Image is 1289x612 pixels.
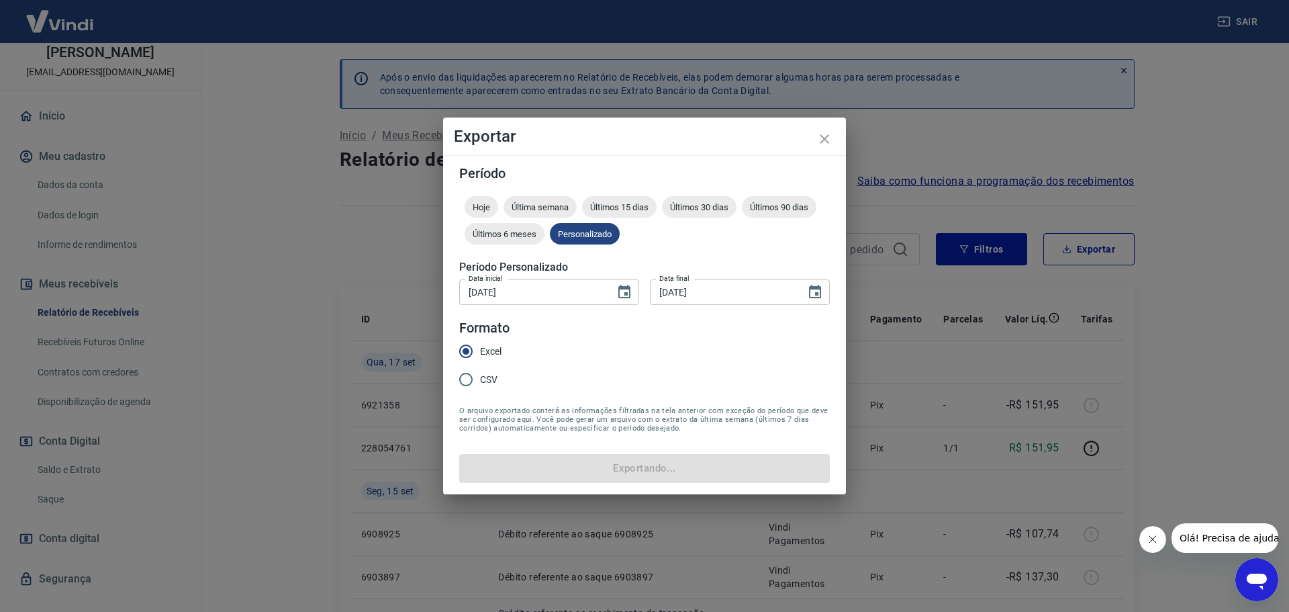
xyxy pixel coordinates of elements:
label: Data final [659,273,689,283]
iframe: Botão para abrir a janela de mensagens [1235,558,1278,601]
span: Últimos 30 dias [662,202,736,212]
div: Últimos 90 dias [742,196,816,218]
span: O arquivo exportado conterá as informações filtradas na tela anterior com exceção do período que ... [459,406,830,433]
span: Últimos 6 meses [465,229,544,239]
span: Olá! Precisa de ajuda? [8,9,113,20]
button: close [808,123,841,155]
h5: Período Personalizado [459,261,830,274]
input: DD/MM/YYYY [459,279,606,304]
span: Última semana [504,202,577,212]
button: Choose date, selected date is 24 de set de 2025 [802,279,828,306]
div: Últimos 15 dias [582,196,657,218]
span: Últimos 15 dias [582,202,657,212]
iframe: Fechar mensagem [1139,526,1166,553]
button: Choose date, selected date is 1 de ago de 2025 [611,279,638,306]
iframe: Mensagem da empresa [1172,523,1278,553]
div: Últimos 30 dias [662,196,736,218]
h4: Exportar [454,128,835,144]
h5: Período [459,167,830,180]
span: CSV [480,373,497,387]
input: DD/MM/YYYY [650,279,796,304]
legend: Formato [459,318,510,338]
label: Data inicial [469,273,503,283]
div: Personalizado [550,223,620,245]
div: Hoje [465,196,498,218]
span: Excel [480,345,502,359]
div: Última semana [504,196,577,218]
span: Personalizado [550,229,620,239]
span: Últimos 90 dias [742,202,816,212]
div: Últimos 6 meses [465,223,544,245]
span: Hoje [465,202,498,212]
